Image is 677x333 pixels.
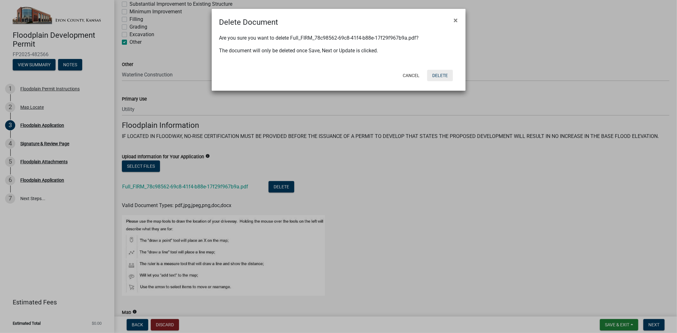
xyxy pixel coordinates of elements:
[427,70,453,81] button: Delete
[454,16,458,25] span: ×
[219,47,458,55] p: The document will only be deleted once Save, Next or Update is clicked.
[398,70,425,81] button: Cancel
[449,11,463,29] button: Close
[219,16,278,28] h4: Delete Document
[219,34,458,42] p: Are you sure you want to delete Full_FIRM_78c98562-69c8-41f4-b88e-17f29f967b9a.pdf?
